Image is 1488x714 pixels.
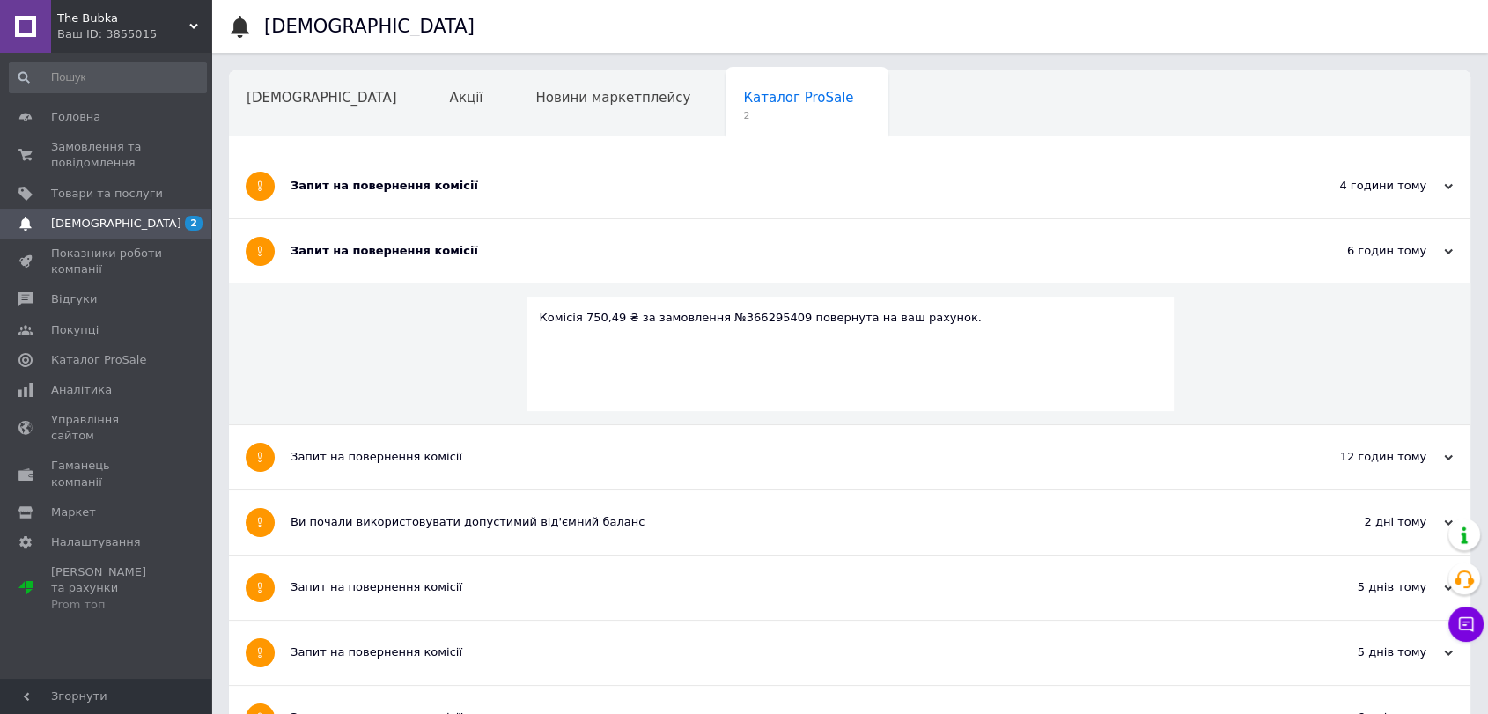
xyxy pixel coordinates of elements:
span: Гаманець компанії [51,458,163,489]
span: Товари та послуги [51,186,163,202]
span: Каталог ProSale [51,352,146,368]
div: 6 годин тому [1277,243,1453,259]
span: Каталог ProSale [743,90,853,106]
span: Показники роботи компанії [51,246,163,277]
div: 12 годин тому [1277,449,1453,465]
div: 4 години тому [1277,178,1453,194]
div: 5 днів тому [1277,644,1453,660]
span: [PERSON_NAME] та рахунки [51,564,163,613]
span: 2 [185,216,203,231]
div: 2 дні тому [1277,514,1453,530]
div: Ви почали використовувати допустимий від'ємний баланс [291,514,1277,530]
span: Маркет [51,504,96,520]
span: [DEMOGRAPHIC_DATA] [247,90,397,106]
span: Відгуки [51,291,97,307]
span: Аналітика [51,382,112,398]
span: Покупці [51,322,99,338]
input: Пошук [9,62,207,93]
div: Запит на повернення комісії [291,449,1277,465]
span: The Bubka [57,11,189,26]
span: Акції [450,90,483,106]
div: Запит на повернення комісії [291,579,1277,595]
span: Управління сайтом [51,412,163,444]
span: [DEMOGRAPHIC_DATA] [51,216,181,232]
div: Prom топ [51,597,163,613]
div: Запит на повернення комісії [291,178,1277,194]
div: 5 днів тому [1277,579,1453,595]
span: 2 [743,109,853,122]
span: Замовлення та повідомлення [51,139,163,171]
span: Новини маркетплейсу [535,90,690,106]
h1: [DEMOGRAPHIC_DATA] [264,16,475,37]
div: Запит на повернення комісії [291,243,1277,259]
span: Налаштування [51,534,141,550]
div: Ваш ID: 3855015 [57,26,211,42]
span: Головна [51,109,100,125]
div: Комісія 750,49 ₴ за замовлення №366295409 повернута на ваш рахунок. [540,310,1160,326]
button: Чат з покупцем [1448,607,1484,642]
div: Запит на повернення комісії [291,644,1277,660]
